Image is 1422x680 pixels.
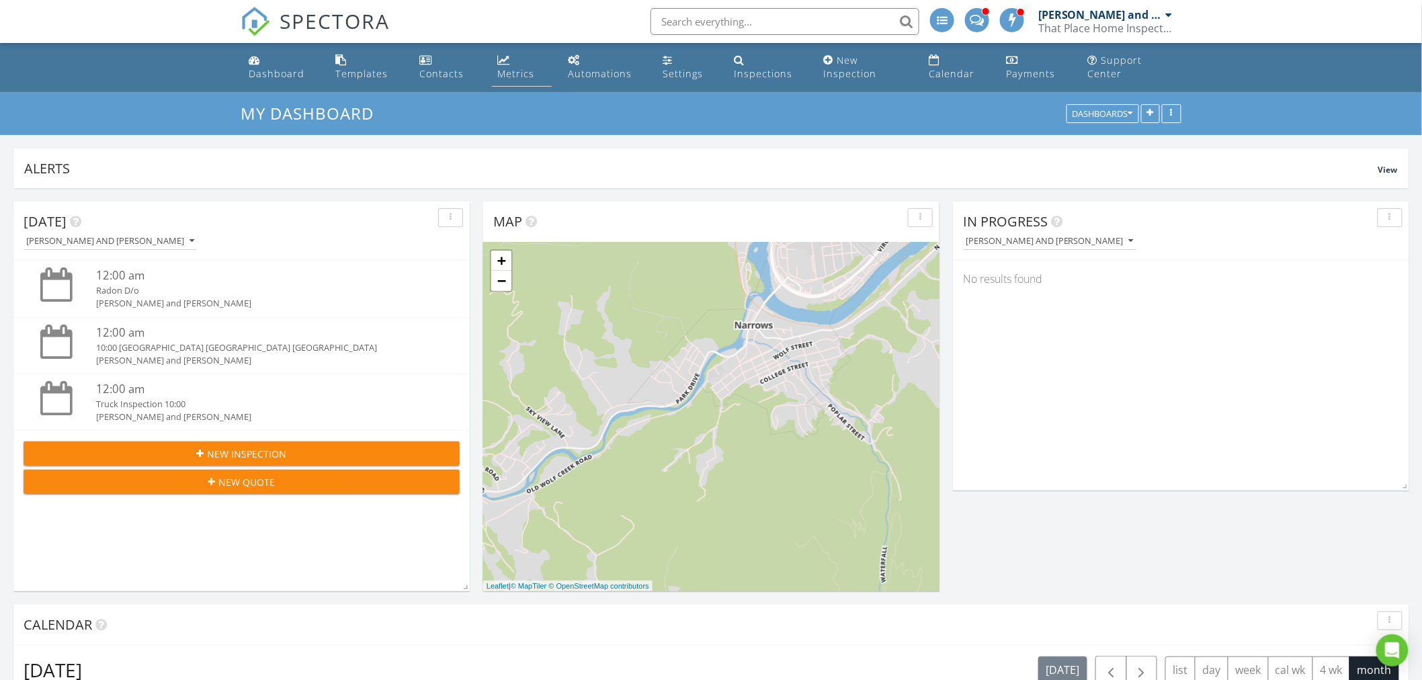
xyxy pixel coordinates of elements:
a: © MapTiler [511,582,547,590]
a: New Inspection [818,48,913,87]
div: Support Center [1087,54,1142,80]
div: Dashboards [1073,110,1133,119]
span: Calendar [24,615,92,634]
a: © OpenStreetMap contributors [549,582,649,590]
a: SPECTORA [241,18,390,46]
a: My Dashboard [241,102,385,124]
a: Leaflet [487,582,509,590]
div: Open Intercom Messenger [1376,634,1409,667]
span: SPECTORA [280,7,390,35]
a: Calendar [924,48,991,87]
a: Zoom out [491,271,511,291]
div: 12:00 am [96,267,423,284]
div: 10:00 [GEOGRAPHIC_DATA] [GEOGRAPHIC_DATA] [GEOGRAPHIC_DATA] [96,341,423,354]
div: Contacts [419,67,464,80]
div: Settings [663,67,704,80]
span: [DATE] [24,212,67,230]
a: Dashboard [243,48,320,87]
div: [PERSON_NAME] and [PERSON_NAME] [966,237,1134,246]
div: 12:00 am [96,381,423,398]
a: Templates [331,48,404,87]
div: | [483,581,653,592]
a: Inspections [729,48,807,87]
a: Payments [1001,48,1071,87]
a: Zoom in [491,251,511,271]
div: Alerts [24,159,1378,177]
div: Payments [1006,67,1055,80]
div: Metrics [497,67,534,80]
div: That Place Home Inspections, LLC [1038,22,1173,35]
div: [PERSON_NAME] and [PERSON_NAME] [96,354,423,367]
img: The Best Home Inspection Software - Spectora [241,7,270,36]
div: Automations [568,67,632,80]
div: Inspections [735,67,793,80]
input: Search everything... [651,8,919,35]
a: Support Center [1082,48,1179,87]
span: New Inspection [208,447,287,461]
div: No results found [953,261,1409,297]
span: New Quote [219,475,276,489]
div: [PERSON_NAME] and [PERSON_NAME] [96,297,423,310]
span: Map [493,212,522,230]
button: [PERSON_NAME] and [PERSON_NAME] [963,232,1136,251]
span: View [1378,164,1398,175]
a: Automations (Advanced) [562,48,647,87]
div: Dashboard [249,67,304,80]
div: [PERSON_NAME] and [PERSON_NAME] [1038,8,1163,22]
div: Radon D/o [96,284,423,297]
div: 12:00 am [96,325,423,341]
div: New Inspection [823,54,876,80]
button: New Quote [24,470,460,494]
div: [PERSON_NAME] and [PERSON_NAME] [26,237,194,246]
div: Calendar [929,67,975,80]
div: Templates [336,67,388,80]
a: Settings [658,48,718,87]
div: Truck Inspection 10:00 [96,398,423,411]
button: New Inspection [24,441,460,466]
div: [PERSON_NAME] and [PERSON_NAME] [96,411,423,423]
span: In Progress [963,212,1048,230]
button: [PERSON_NAME] and [PERSON_NAME] [24,232,197,251]
button: Dashboards [1066,105,1139,124]
a: Contacts [414,48,480,87]
a: Metrics [492,48,552,87]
